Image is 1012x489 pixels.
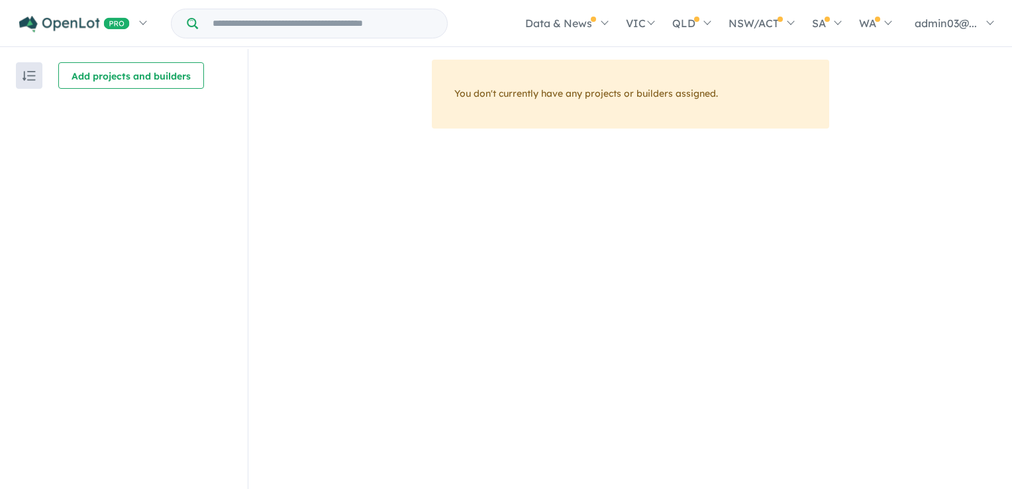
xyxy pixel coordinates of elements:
[19,16,130,32] img: Openlot PRO Logo White
[58,62,204,89] button: Add projects and builders
[23,71,36,81] img: sort.svg
[201,9,444,38] input: Try estate name, suburb, builder or developer
[915,17,977,30] span: admin03@...
[432,60,829,129] div: You don't currently have any projects or builders assigned.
